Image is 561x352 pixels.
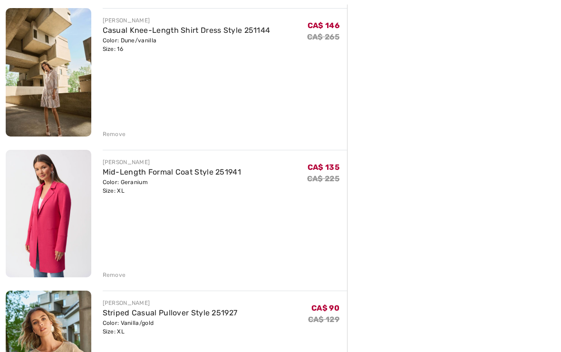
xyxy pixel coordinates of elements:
[103,26,271,35] a: Casual Knee-Length Shirt Dress Style 251144
[103,130,126,139] div: Remove
[307,175,339,184] s: CA$ 225
[103,168,242,177] a: Mid-Length Formal Coat Style 251941
[308,315,339,324] s: CA$ 129
[103,37,271,54] div: Color: Dune/vanilla Size: 16
[6,9,91,137] img: Casual Knee-Length Shirt Dress Style 251144
[103,17,271,25] div: [PERSON_NAME]
[103,299,238,308] div: [PERSON_NAME]
[308,21,339,30] span: CA$ 146
[103,309,238,318] a: Striped Casual Pullover Style 251927
[6,150,91,278] img: Mid-Length Formal Coat Style 251941
[103,319,238,336] div: Color: Vanilla/gold Size: XL
[103,178,242,196] div: Color: Geranium Size: XL
[103,158,242,167] div: [PERSON_NAME]
[103,271,126,280] div: Remove
[311,304,339,313] span: CA$ 90
[307,33,339,42] s: CA$ 265
[308,163,339,172] span: CA$ 135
